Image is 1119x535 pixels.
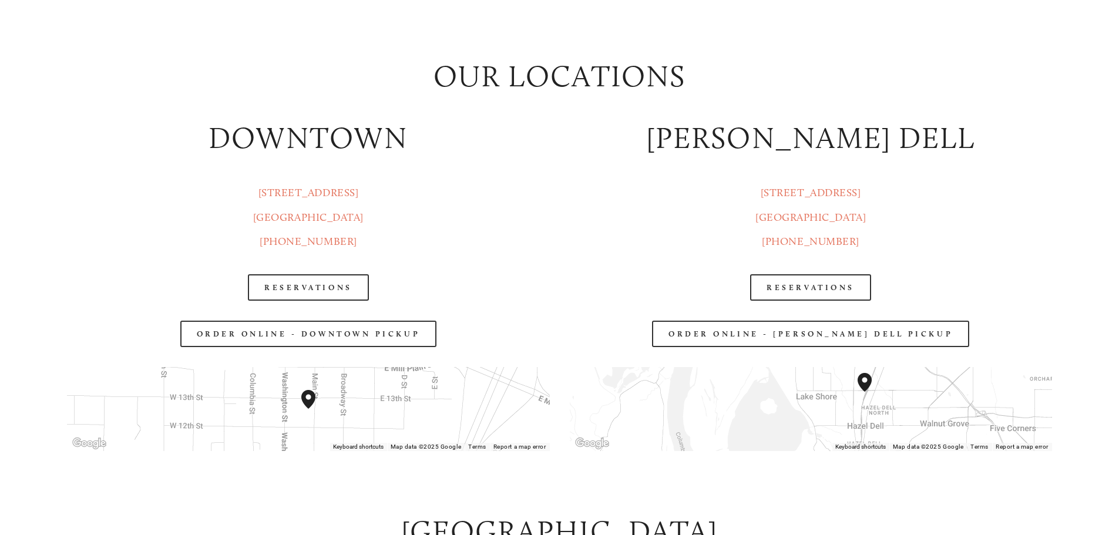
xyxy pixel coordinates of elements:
img: Google [70,436,109,451]
img: Google [573,436,611,451]
a: [PHONE_NUMBER] [762,235,859,248]
a: Reservations [248,274,369,301]
h2: [PERSON_NAME] DELL [570,117,1052,159]
a: Report a map error [493,443,546,450]
a: [PHONE_NUMBER] [260,235,357,248]
a: Order Online - Downtown pickup [180,321,437,347]
a: Open this area in Google Maps (opens a new window) [573,436,611,451]
div: Amaro's Table 816 Northeast 98th Circle Vancouver, WA, 98665, United States [858,373,886,410]
a: [STREET_ADDRESS][GEOGRAPHIC_DATA] [755,186,866,223]
a: Terms [970,443,989,450]
a: Order Online - [PERSON_NAME] Dell Pickup [652,321,969,347]
span: Map data ©2025 Google [893,443,963,450]
a: [STREET_ADDRESS][GEOGRAPHIC_DATA] [253,186,364,223]
span: Map data ©2025 Google [391,443,461,450]
a: Report a map error [996,443,1049,450]
div: Amaro's Table 1220 Main Street vancouver, United States [301,390,330,428]
button: Keyboard shortcuts [333,443,384,451]
button: Keyboard shortcuts [835,443,886,451]
h2: DOWNTOWN [67,117,549,159]
a: Open this area in Google Maps (opens a new window) [70,436,109,451]
a: Terms [468,443,486,450]
a: Reservations [750,274,871,301]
